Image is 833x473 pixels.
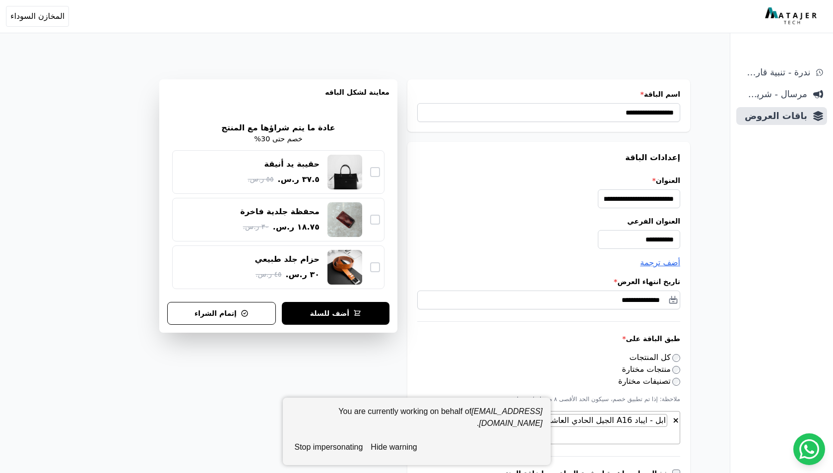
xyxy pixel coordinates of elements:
span: ٣٧.٥ ر.س. [278,174,320,185]
button: المخازن السوداء [6,6,69,27]
img: حقيبة يد أنيقة [327,155,362,189]
img: حزام جلد طبيعي [327,250,362,285]
label: العنوان [417,176,680,185]
span: ٤٥ ر.س. [256,269,281,280]
label: طبق الباقة على [417,334,680,344]
img: MatajerTech Logo [765,7,819,25]
h3: إعدادات الباقة [417,152,680,164]
div: You are currently working on behalf of . [291,406,543,437]
div: حقيبة يد أنيقة [264,159,320,170]
img: محفظة جلدية فاخرة [327,202,362,237]
label: تصنيفات مختارة [618,376,680,386]
button: hide warning [367,437,421,457]
textarea: Search [661,429,667,441]
span: ندرة - تنبية قارب علي النفاذ [740,65,810,79]
span: المخازن السوداء [10,10,64,22]
label: العنوان الفرعي [417,216,680,226]
span: باقات العروض [740,109,807,123]
h3: معاينة لشكل الباقه [167,87,389,109]
button: أضف ترجمة [640,257,680,269]
input: تصنيفات مختارة [672,378,680,386]
label: اسم الباقة [417,89,680,99]
span: ٣٠ ر.س. [243,222,269,232]
em: [EMAIL_ADDRESS][DOMAIN_NAME] [471,407,542,427]
h2: عادة ما يتم شراؤها مع المنتج [221,122,335,134]
button: أضف للسلة [282,302,389,325]
div: محفظة جلدية فاخرة [240,206,320,217]
span: ٣٠ ر.س. [285,269,320,281]
span: مرسال - شريط دعاية [740,87,807,101]
label: منتجات مختارة [622,364,680,374]
label: تاريخ انتهاء العرض [417,277,680,287]
label: كل المنتجات [630,353,681,362]
button: stop impersonating [291,437,367,457]
input: منتجات مختارة [672,366,680,374]
span: أضف ترجمة [640,258,680,267]
div: حزام جلد طبيعي [255,254,320,265]
span: ٥٥ ر.س. [248,174,273,184]
span: ١٨.٧٥ ر.س. [273,221,320,233]
input: كل المنتجات [672,354,680,362]
button: إتمام الشراء [167,302,276,325]
p: خصم حتى 30% [254,134,302,145]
